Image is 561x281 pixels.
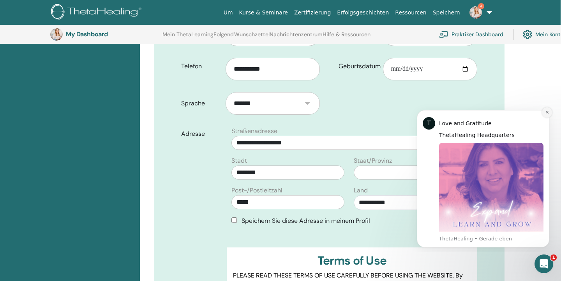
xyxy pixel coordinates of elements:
[221,5,236,20] a: Um
[175,96,226,111] label: Sprache
[439,26,503,43] a: Praktiker Dashboard
[334,5,392,20] a: Erfolgsgeschichten
[550,254,557,261] span: 1
[231,126,277,136] label: Straßenadresse
[34,28,138,36] div: ThetaHealing Headquarters
[34,17,138,25] div: Love and Gratitude
[234,31,270,44] a: Wunschzettel
[162,31,213,44] a: Mein ThetaLearning
[535,254,553,273] iframe: Intercom live chat
[231,156,247,165] label: Stadt
[523,28,532,41] img: cog.svg
[175,59,226,74] label: Telefon
[175,126,227,141] label: Adresse
[66,30,144,38] h3: My Dashboard
[213,31,234,44] a: Folgend
[270,31,323,44] a: Nachrichtenzentrum
[236,5,291,20] a: Kurse & Seminare
[291,5,334,20] a: Zertifizierung
[51,4,144,21] img: logo.png
[469,6,482,19] img: default.jpg
[478,3,484,9] span: 4
[323,31,370,44] a: Hilfe & Ressourcen
[392,5,429,20] a: Ressourcen
[430,5,463,20] a: Speichern
[333,59,383,74] label: Geburtsdatum
[439,31,448,38] img: chalkboard-teacher.svg
[137,4,147,14] button: Dismiss notification
[233,254,471,268] h3: Terms of Use
[34,132,138,139] p: Message from ThetaHealing, sent Gerade eben
[242,217,370,225] span: Speichern Sie diese Adresse in meinem Profil
[50,28,63,41] img: default.jpg
[354,156,392,165] label: Staat/Provinz
[405,103,561,252] iframe: Intercom notifications Nachricht
[354,186,368,195] label: Land
[231,186,282,195] label: Post-/Postleitzahl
